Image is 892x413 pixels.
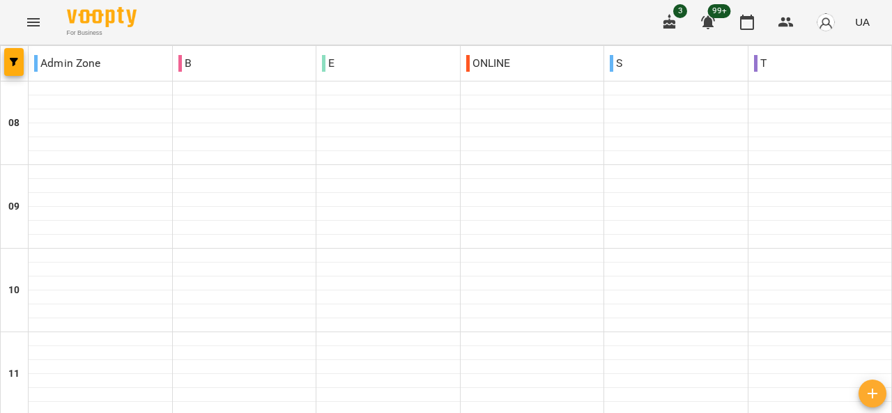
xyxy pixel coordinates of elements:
h6: 11 [8,366,20,382]
span: 99+ [708,4,731,18]
p: Admin Zone [34,55,101,72]
span: UA [855,15,870,29]
h6: 10 [8,283,20,298]
h6: 09 [8,199,20,215]
p: ONLINE [466,55,511,72]
p: E [322,55,334,72]
button: UA [849,9,875,35]
img: Voopty Logo [67,7,137,27]
p: S [610,55,622,72]
h6: 08 [8,116,20,131]
img: avatar_s.png [816,13,836,32]
span: 3 [673,4,687,18]
p: T [754,55,767,72]
button: Створити урок [859,380,886,407]
p: B [178,55,192,72]
button: Menu [17,6,50,39]
span: For Business [67,29,137,38]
